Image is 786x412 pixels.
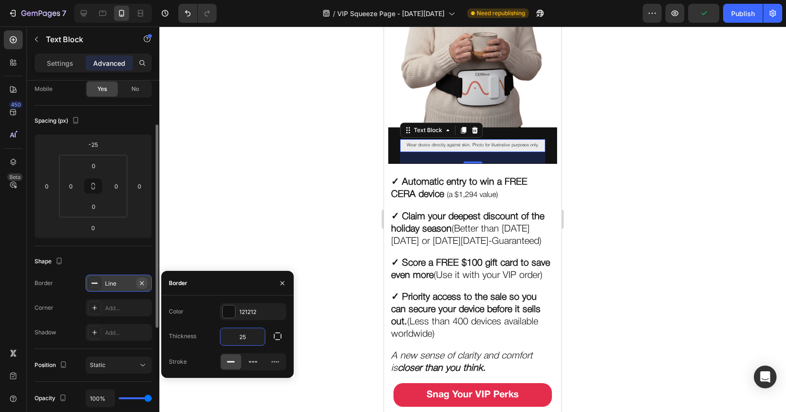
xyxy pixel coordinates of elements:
div: Spacing (px) [35,115,81,127]
input: Auto [86,390,114,407]
input: 0 [132,179,147,193]
div: Color [169,307,183,316]
div: Border [35,279,53,287]
div: Shape [35,255,65,268]
span: VIP Squeeze Page - [DATE][DATE] [337,9,445,18]
iframe: Design area [384,27,561,412]
div: Mobile [35,85,52,93]
div: Add... [105,304,149,313]
div: Thickness [169,332,196,340]
div: Line [105,279,132,288]
button: Publish [723,4,763,23]
span: Need republishing [477,9,525,18]
div: Add... [105,329,149,337]
div: 121212 [239,308,284,316]
div: Undo/Redo [178,4,217,23]
p: Advanced [93,58,125,68]
div: Opacity [35,392,69,405]
span: Yes [97,85,107,93]
span: Static [90,361,105,368]
input: 0 [40,179,54,193]
button: Static [86,357,152,374]
span: / [333,9,335,18]
input: 0px [84,159,103,173]
input: 0px [64,179,78,193]
span: No [131,85,139,93]
div: Border [169,279,187,287]
input: 0px [84,199,103,214]
p: 7 [62,8,66,19]
p: Text Block [46,34,126,45]
input: 0 [84,221,103,235]
div: Shadow [35,328,56,337]
input: -25 [84,137,103,152]
div: Position [35,359,69,372]
div: Corner [35,304,53,312]
div: Open Intercom Messenger [754,366,777,388]
button: 7 [4,4,70,23]
div: Beta [7,173,23,181]
input: 0px [109,179,123,193]
div: Publish [731,9,755,18]
div: 450 [9,101,23,108]
input: Auto [220,328,265,345]
p: Settings [47,58,73,68]
div: Stroke [169,358,187,366]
